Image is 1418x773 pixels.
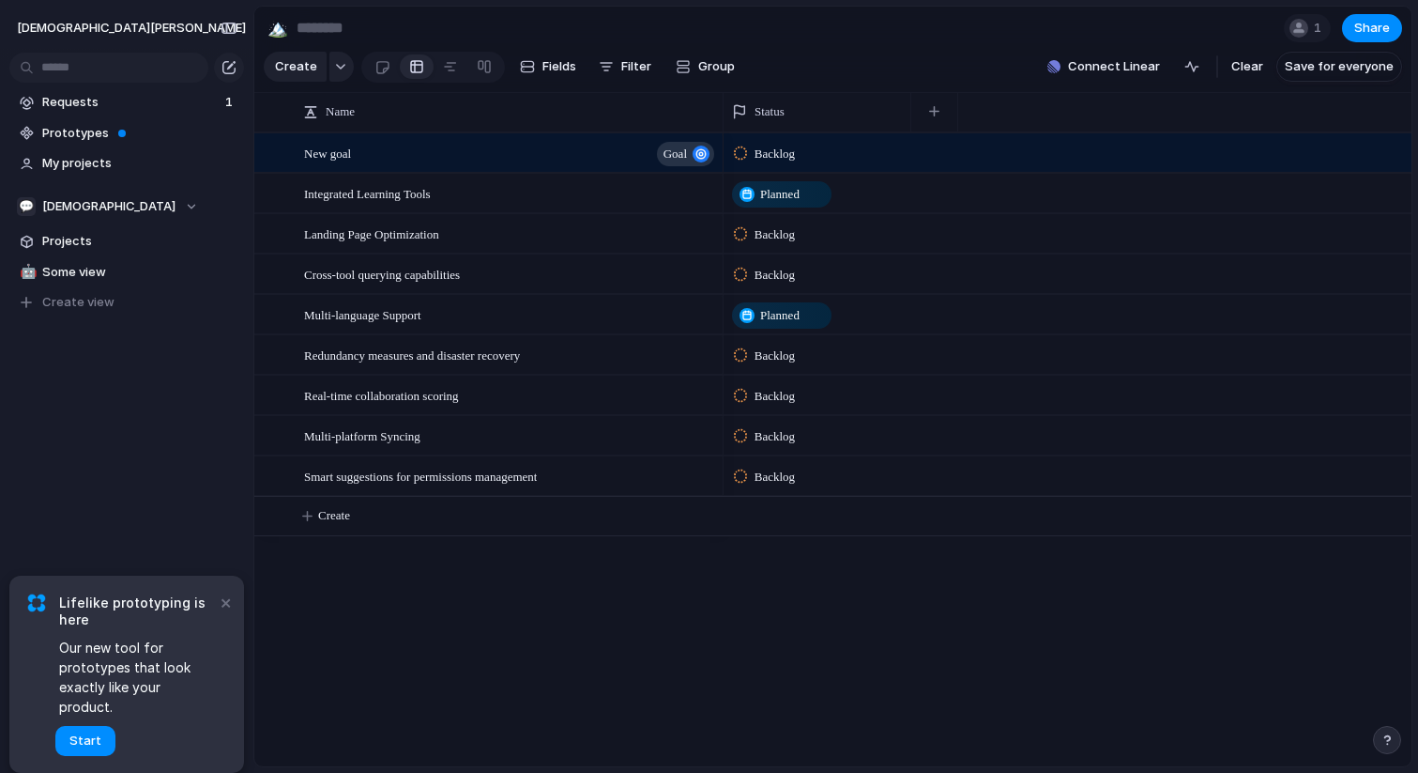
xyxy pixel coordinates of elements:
span: Redundancy measures and disaster recovery [304,344,520,365]
span: Start [69,732,101,750]
span: 1 [225,93,236,112]
span: Create view [42,293,114,312]
button: Group [666,52,744,82]
button: Start [55,726,115,756]
span: Filter [621,57,651,76]
a: Prototypes [9,119,244,147]
a: Requests1 [9,88,244,116]
div: 💬 [17,197,36,216]
span: Planned [760,185,800,204]
span: Fields [542,57,576,76]
button: Create view [9,288,244,317]
span: Clear [1231,57,1263,76]
span: Backlog [755,225,795,244]
a: 🤖Some view [9,258,244,286]
span: goal [663,141,687,167]
span: Landing Page Optimization [304,223,439,244]
span: Connect Linear [1068,57,1160,76]
div: 🤖 [20,261,33,283]
span: [DEMOGRAPHIC_DATA][PERSON_NAME] [17,19,246,38]
span: Group [698,57,735,76]
a: My projects [9,149,244,178]
span: Backlog [755,387,795,406]
span: My projects [42,154,237,173]
span: Real-time collaboration scoring [304,384,459,406]
span: [DEMOGRAPHIC_DATA] [42,197,175,216]
span: Requests [42,93,220,112]
button: goal [657,142,714,166]
span: Smart suggestions for permissions management [304,465,537,487]
span: Projects [42,232,237,251]
span: Status [755,102,785,121]
span: Planned [760,306,800,325]
span: Share [1354,19,1390,38]
span: Prototypes [42,124,237,143]
span: New goal [304,142,351,163]
div: 🏔️ [267,15,288,40]
span: Cross-tool querying capabilities [304,263,460,285]
button: Save for everyone [1276,52,1402,82]
button: Clear [1224,52,1271,82]
button: 🏔️ [263,13,293,43]
span: Backlog [755,427,795,446]
button: Filter [591,52,659,82]
span: Save for everyone [1285,57,1394,76]
span: Integrated Learning Tools [304,182,431,204]
span: Multi-platform Syncing [304,425,420,446]
a: Projects [9,227,244,255]
span: Name [326,102,355,121]
span: Create [318,506,350,525]
button: Dismiss [214,591,236,613]
span: Our new tool for prototypes that look exactly like your product. [59,638,216,717]
button: Fields [512,52,584,82]
span: Backlog [755,347,795,365]
button: Connect Linear [1040,53,1167,81]
span: 1 [1314,19,1327,38]
button: 💬[DEMOGRAPHIC_DATA] [9,193,244,221]
span: Some view [42,263,237,282]
button: Create [264,52,327,82]
button: Share [1342,14,1402,42]
span: Multi-language Support [304,303,421,325]
span: Lifelike prototyping is here [59,595,216,628]
span: Backlog [755,145,795,163]
span: Backlog [755,468,795,487]
button: [DEMOGRAPHIC_DATA][PERSON_NAME] [8,13,279,43]
button: 🤖 [17,263,36,282]
span: Backlog [755,266,795,285]
span: Create [275,57,317,76]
